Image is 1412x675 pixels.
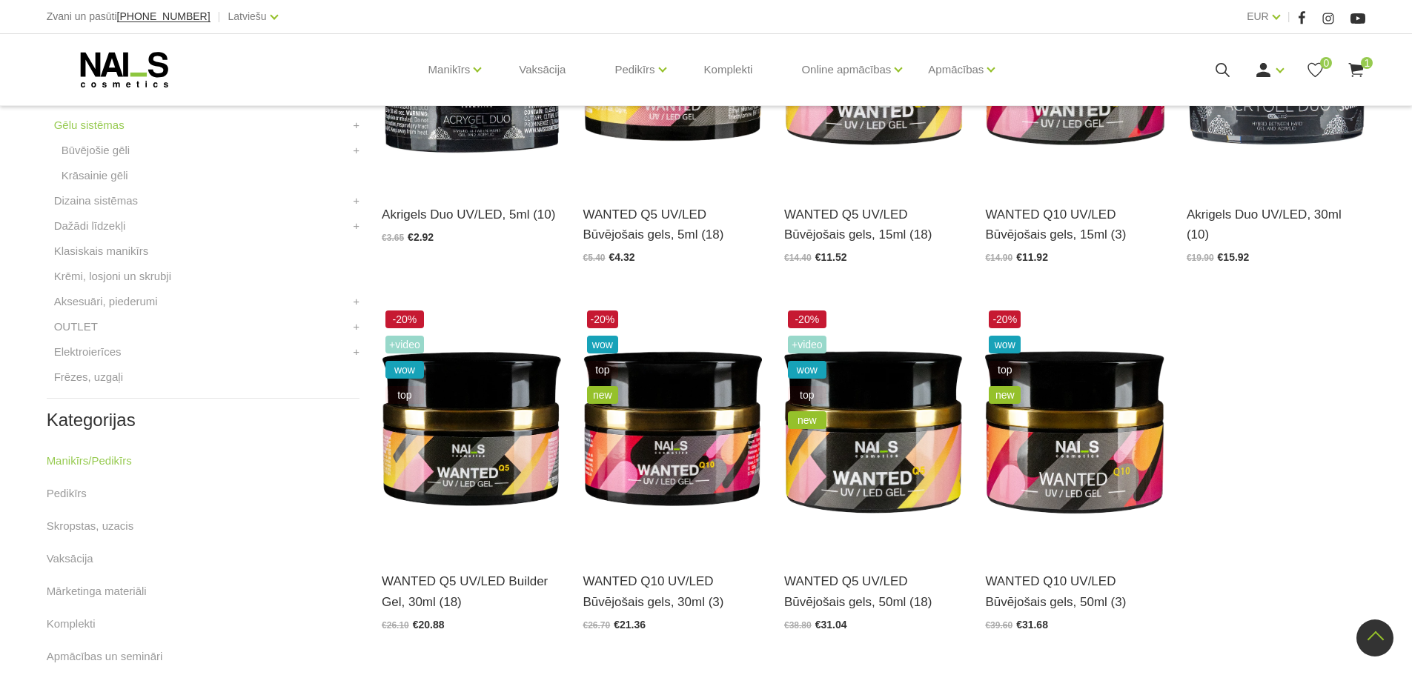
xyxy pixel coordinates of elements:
[47,517,134,535] a: Skropstas, uzacis
[428,40,471,99] a: Manikīrs
[54,293,158,310] a: Aksesuāri, piederumi
[385,386,424,404] span: top
[1187,253,1214,263] span: €19.90
[784,571,963,611] a: WANTED Q5 UV/LED Būvējošais gels, 50ml (18)
[692,34,765,105] a: Komplekti
[353,116,359,134] a: +
[54,217,126,235] a: Dažādi līdzekļi
[47,7,211,26] div: Zvani un pasūti
[382,620,409,631] span: €26.10
[382,307,560,553] img: Gels WANTED NAILS cosmetics tehniķu komanda ir radījusi gelu, kas ilgi jau ir katra meistara mekl...
[54,318,98,336] a: OUTLET
[353,343,359,361] a: +
[788,411,826,429] span: new
[385,361,424,379] span: wow
[382,233,404,243] span: €3.65
[587,336,619,353] span: wow
[985,307,1164,553] img: Gels WANTED NAILS cosmetics tehniķu komanda ir radījusi gelu, kas ilgi jau ir katra meistara mekl...
[784,205,963,245] a: WANTED Q5 UV/LED Būvējošais gels, 15ml (18)
[1361,57,1373,69] span: 1
[47,485,87,502] a: Pedikīrs
[583,253,606,263] span: €5.40
[54,267,171,285] a: Krēmi, losjoni un skrubji
[609,251,635,263] span: €4.32
[385,336,424,353] span: +Video
[815,251,847,263] span: €11.52
[353,217,359,235] a: +
[587,361,619,379] span: top
[413,619,445,631] span: €20.88
[353,142,359,159] a: +
[788,386,826,404] span: top
[54,192,138,210] a: Dizaina sistēmas
[47,615,96,633] a: Komplekti
[47,410,359,430] h2: Kategorijas
[614,619,646,631] span: €21.36
[989,386,1021,404] span: new
[989,310,1021,328] span: -20%
[507,34,577,105] a: Vaksācija
[784,253,812,263] span: €14.40
[583,620,611,631] span: €26.70
[815,619,847,631] span: €31.04
[382,205,560,225] a: Akrigels Duo UV/LED, 5ml (10)
[985,571,1164,611] a: WANTED Q10 UV/LED Būvējošais gels, 50ml (3)
[47,648,163,665] a: Apmācības un semināri
[54,242,149,260] a: Klasiskais manikīrs
[583,571,762,611] a: WANTED Q10 UV/LED Būvējošais gels, 30ml (3)
[62,142,130,159] a: Būvējošie gēli
[583,205,762,245] a: WANTED Q5 UV/LED Būvējošais gels, 5ml (18)
[989,361,1021,379] span: top
[47,452,132,470] a: Manikīrs/Pedikīrs
[54,343,122,361] a: Elektroierīces
[117,10,211,22] span: [PHONE_NUMBER]
[47,550,93,568] a: Vaksācija
[1306,61,1325,79] a: 0
[1320,57,1332,69] span: 0
[54,116,125,134] a: Gēlu sistēmas
[587,310,619,328] span: -20%
[1347,61,1365,79] a: 1
[788,361,826,379] span: wow
[985,205,1164,245] a: WANTED Q10 UV/LED Būvējošais gels, 15ml (3)
[989,336,1021,353] span: wow
[928,40,984,99] a: Apmācības
[353,318,359,336] a: +
[1187,205,1365,245] a: Akrigels Duo UV/LED, 30ml (10)
[784,307,963,553] img: Gels WANTED NAILS cosmetics tehniķu komanda ir radījusi gelu, kas ilgi jau ir katra meistara mekl...
[47,582,147,600] a: Mārketinga materiāli
[1218,251,1250,263] span: €15.92
[1247,7,1269,25] a: EUR
[408,231,434,243] span: €2.92
[1016,619,1048,631] span: €31.68
[788,336,826,353] span: +Video
[788,310,826,328] span: -20%
[117,11,211,22] a: [PHONE_NUMBER]
[353,293,359,310] a: +
[353,192,359,210] a: +
[1287,7,1290,26] span: |
[382,571,560,611] a: WANTED Q5 UV/LED Builder Gel, 30ml (18)
[801,40,891,99] a: Online apmācības
[62,167,128,184] a: Krāsainie gēli
[784,620,812,631] span: €38.80
[985,253,1012,263] span: €14.90
[985,620,1012,631] span: €39.60
[385,310,424,328] span: -20%
[583,307,762,553] img: Gels WANTED NAILS cosmetics tehniķu komanda ir radījusi gelu, kas ilgi jau ir katra meistara mekl...
[1016,251,1048,263] span: €11.92
[614,40,654,99] a: Pedikīrs
[218,7,221,26] span: |
[54,368,123,386] a: Frēzes, uzgaļi
[587,386,619,404] span: new
[228,7,267,25] a: Latviešu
